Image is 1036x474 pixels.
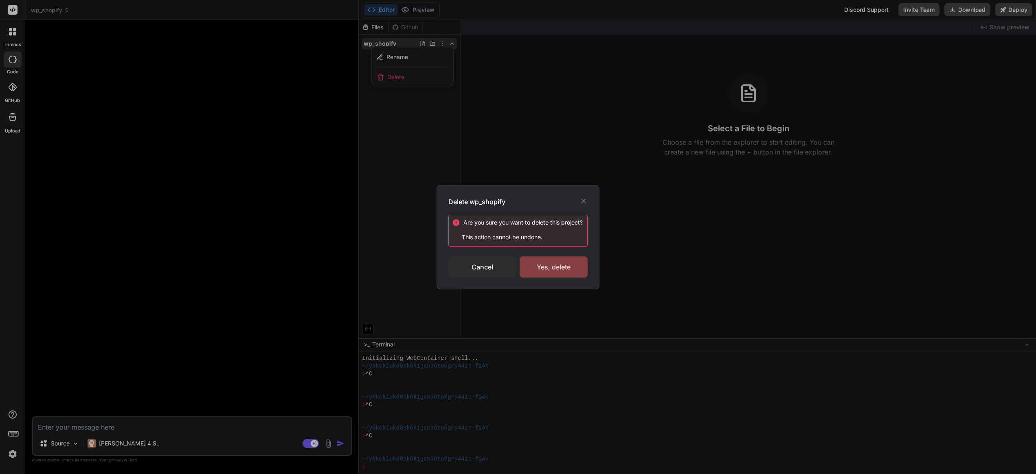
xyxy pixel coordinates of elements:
[452,233,587,241] p: This action cannot be undone.
[560,219,580,226] span: project
[520,256,588,278] div: Yes, delete
[448,256,516,278] div: Cancel
[463,218,583,227] div: Are you sure you want to delete this ?
[448,197,505,207] h3: Delete wp_shopify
